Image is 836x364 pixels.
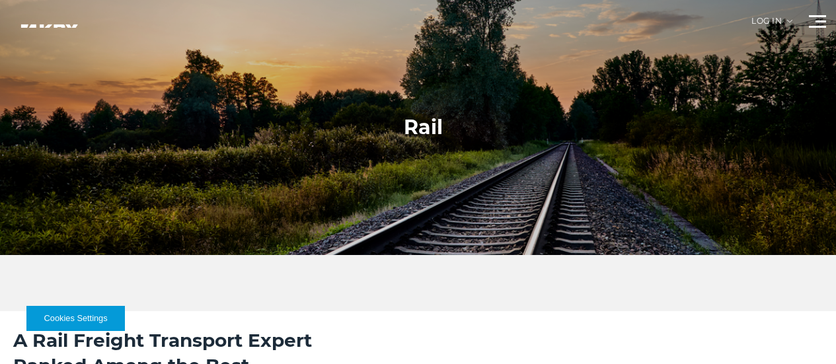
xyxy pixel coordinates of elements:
[404,114,443,141] h1: Rail
[787,20,792,22] img: arrow
[26,306,125,331] button: Cookies Settings
[10,13,89,60] img: kbx logo
[751,17,792,35] div: Log in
